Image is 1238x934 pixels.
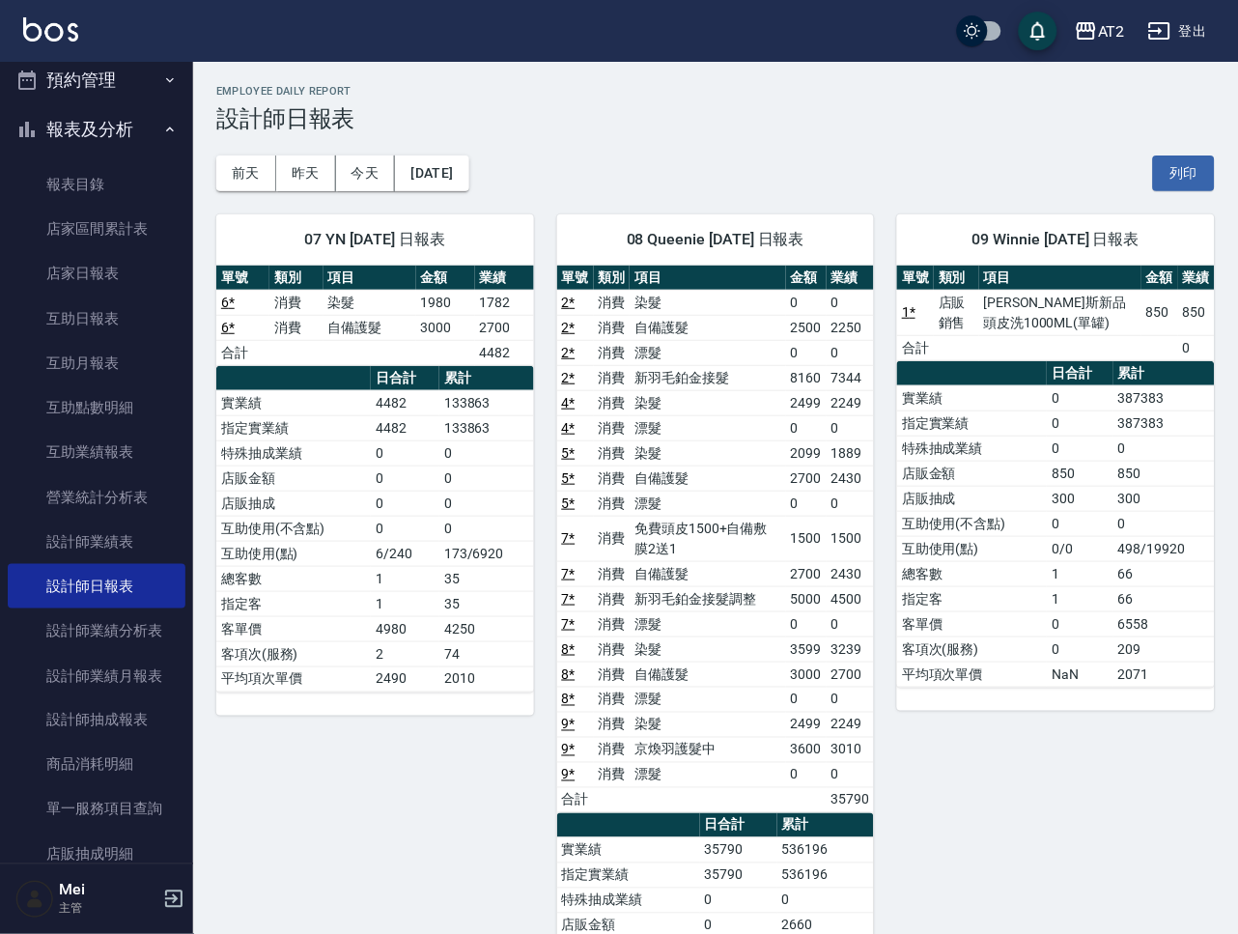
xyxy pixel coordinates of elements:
[371,616,439,641] td: 4980
[1178,266,1215,291] th: 業績
[594,440,631,466] td: 消費
[269,266,323,291] th: 類別
[786,340,827,365] td: 0
[897,361,1215,688] table: a dense table
[594,586,631,611] td: 消費
[557,837,700,863] td: 實業績
[416,290,475,315] td: 1980
[700,813,777,838] th: 日合計
[786,762,827,787] td: 0
[216,266,534,366] table: a dense table
[8,654,185,698] a: 設計師業績月報表
[557,266,875,813] table: a dense table
[371,390,439,415] td: 4482
[8,341,185,385] a: 互助月報表
[897,662,1047,687] td: 平均項次單價
[786,491,827,516] td: 0
[1047,536,1112,561] td: 0/0
[786,561,827,586] td: 2700
[897,611,1047,637] td: 客單價
[897,335,934,360] td: 合計
[216,591,371,616] td: 指定客
[827,687,875,712] td: 0
[827,787,875,812] td: 35790
[216,415,371,440] td: 指定實業績
[1178,290,1215,335] td: 850
[269,315,323,340] td: 消費
[630,687,785,712] td: 漂髮
[700,863,777,888] td: 35790
[439,491,534,516] td: 0
[216,541,371,566] td: 互助使用(點)
[827,491,875,516] td: 0
[59,881,157,900] h5: Mei
[557,787,594,812] td: 合計
[827,762,875,787] td: 0
[594,637,631,662] td: 消費
[475,266,534,291] th: 業績
[557,266,594,291] th: 單號
[439,516,534,541] td: 0
[827,390,875,415] td: 2249
[934,290,978,335] td: 店販銷售
[786,516,827,561] td: 1500
[934,266,978,291] th: 類別
[1140,14,1215,49] button: 登出
[630,662,785,687] td: 自備護髮
[8,251,185,296] a: 店家日報表
[786,365,827,390] td: 8160
[216,566,371,591] td: 總客數
[439,541,534,566] td: 173/6920
[8,833,185,877] a: 店販抽成明細
[1113,662,1215,687] td: 2071
[23,17,78,42] img: Logo
[827,466,875,491] td: 2430
[1047,511,1112,536] td: 0
[786,737,827,762] td: 3600
[630,762,785,787] td: 漂髮
[594,491,631,516] td: 消費
[786,687,827,712] td: 0
[8,787,185,832] a: 單一服務項目查詢
[8,564,185,609] a: 設計師日報表
[827,440,875,466] td: 1889
[475,290,534,315] td: 1782
[1141,290,1178,335] td: 850
[827,611,875,637] td: 0
[630,637,785,662] td: 染髮
[786,315,827,340] td: 2500
[371,566,439,591] td: 1
[216,666,371,692] td: 平均項次單價
[336,156,396,191] button: 今天
[897,266,1215,361] table: a dense table
[827,561,875,586] td: 2430
[216,616,371,641] td: 客單價
[8,698,185,743] a: 設計師抽成報表
[8,207,185,251] a: 店家區間累計表
[1047,586,1112,611] td: 1
[557,888,700,913] td: 特殊抽成業績
[371,491,439,516] td: 0
[897,511,1047,536] td: 互助使用(不含點)
[630,737,785,762] td: 京煥羽護髮中
[1047,611,1112,637] td: 0
[786,637,827,662] td: 3599
[439,641,534,666] td: 74
[827,365,875,390] td: 7344
[475,315,534,340] td: 2700
[630,516,785,561] td: 免費頭皮1500+自備敷膜2送1
[216,466,371,491] td: 店販金額
[594,290,631,315] td: 消費
[630,491,785,516] td: 漂髮
[897,637,1047,662] td: 客項次(服務)
[777,863,874,888] td: 536196
[439,415,534,440] td: 133863
[1113,436,1215,461] td: 0
[416,266,475,291] th: 金額
[630,390,785,415] td: 染髮
[777,888,874,913] td: 0
[594,762,631,787] td: 消費
[897,410,1047,436] td: 指定實業績
[8,104,185,155] button: 報表及分析
[827,712,875,737] td: 2249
